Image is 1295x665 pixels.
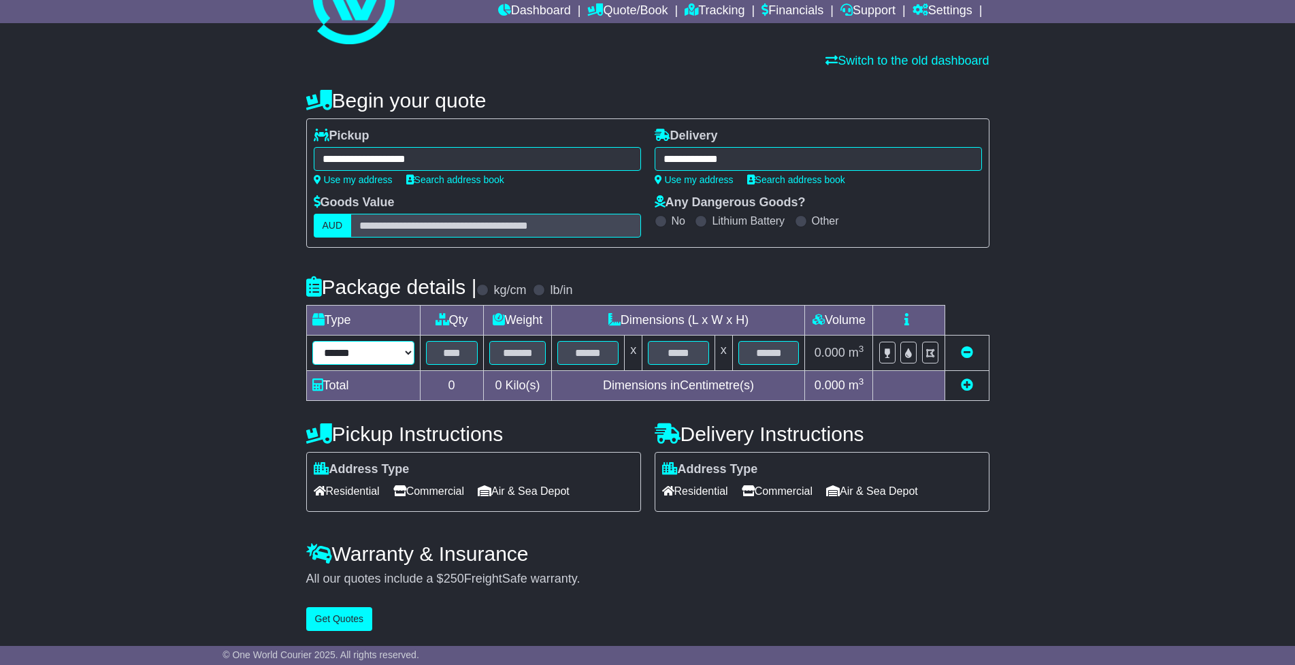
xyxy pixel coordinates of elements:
[655,129,718,144] label: Delivery
[552,371,805,401] td: Dimensions in Centimetre(s)
[306,276,477,298] h4: Package details |
[306,306,420,336] td: Type
[812,214,839,227] label: Other
[478,481,570,502] span: Air & Sea Depot
[859,344,864,354] sup: 3
[815,346,845,359] span: 0.000
[961,378,973,392] a: Add new item
[849,346,864,359] span: m
[712,214,785,227] label: Lithium Battery
[314,129,370,144] label: Pickup
[815,378,845,392] span: 0.000
[849,378,864,392] span: m
[420,306,483,336] td: Qty
[306,89,989,112] h4: Begin your quote
[306,542,989,565] h4: Warranty & Insurance
[655,174,734,185] a: Use my address
[672,214,685,227] label: No
[420,371,483,401] td: 0
[306,607,373,631] button: Get Quotes
[444,572,464,585] span: 250
[961,346,973,359] a: Remove this item
[859,376,864,387] sup: 3
[306,371,420,401] td: Total
[393,481,464,502] span: Commercial
[495,378,502,392] span: 0
[742,481,813,502] span: Commercial
[306,572,989,587] div: All our quotes include a $ FreightSafe warranty.
[314,174,393,185] a: Use my address
[662,462,758,477] label: Address Type
[314,214,352,238] label: AUD
[314,462,410,477] label: Address Type
[483,306,552,336] td: Weight
[493,283,526,298] label: kg/cm
[826,481,918,502] span: Air & Sea Depot
[625,336,642,371] td: x
[550,283,572,298] label: lb/in
[306,423,641,445] h4: Pickup Instructions
[406,174,504,185] a: Search address book
[223,649,419,660] span: © One World Courier 2025. All rights reserved.
[314,195,395,210] label: Goods Value
[552,306,805,336] td: Dimensions (L x W x H)
[662,481,728,502] span: Residential
[655,195,806,210] label: Any Dangerous Goods?
[483,371,552,401] td: Kilo(s)
[825,54,989,67] a: Switch to the old dashboard
[314,481,380,502] span: Residential
[655,423,989,445] h4: Delivery Instructions
[715,336,732,371] td: x
[805,306,873,336] td: Volume
[747,174,845,185] a: Search address book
